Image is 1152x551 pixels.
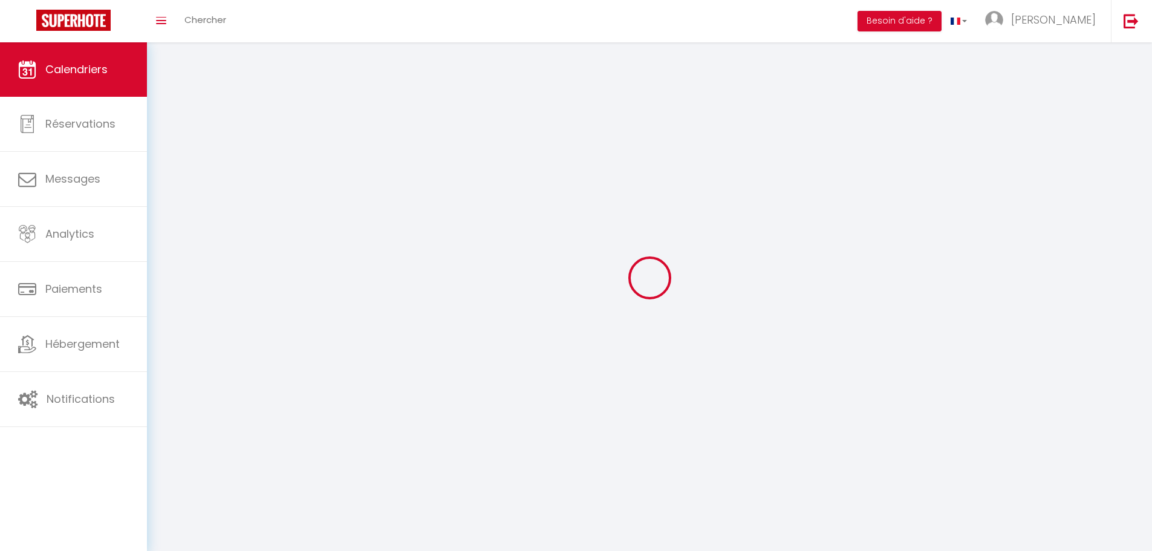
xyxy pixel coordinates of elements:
[45,116,116,131] span: Réservations
[857,11,942,31] button: Besoin d'aide ?
[45,281,102,296] span: Paiements
[184,13,226,26] span: Chercher
[45,226,94,241] span: Analytics
[1011,12,1096,27] span: [PERSON_NAME]
[45,336,120,351] span: Hébergement
[45,62,108,77] span: Calendriers
[36,10,111,31] img: Super Booking
[45,171,100,186] span: Messages
[985,11,1003,29] img: ...
[47,391,115,406] span: Notifications
[1124,13,1139,28] img: logout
